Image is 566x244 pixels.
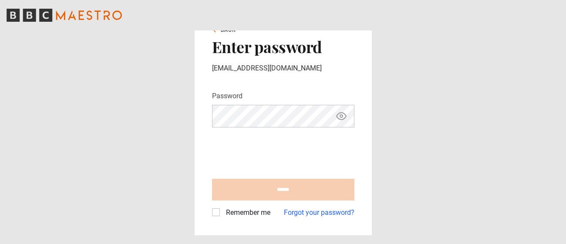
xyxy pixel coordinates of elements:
p: [EMAIL_ADDRESS][DOMAIN_NAME] [212,63,354,74]
label: Password [212,91,243,101]
button: Show password [334,109,349,124]
iframe: reCAPTCHA [212,134,344,168]
h2: Enter password [212,37,354,56]
label: Remember me [222,207,270,218]
a: Forgot your password? [284,207,354,218]
svg: BBC Maestro [7,9,122,22]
